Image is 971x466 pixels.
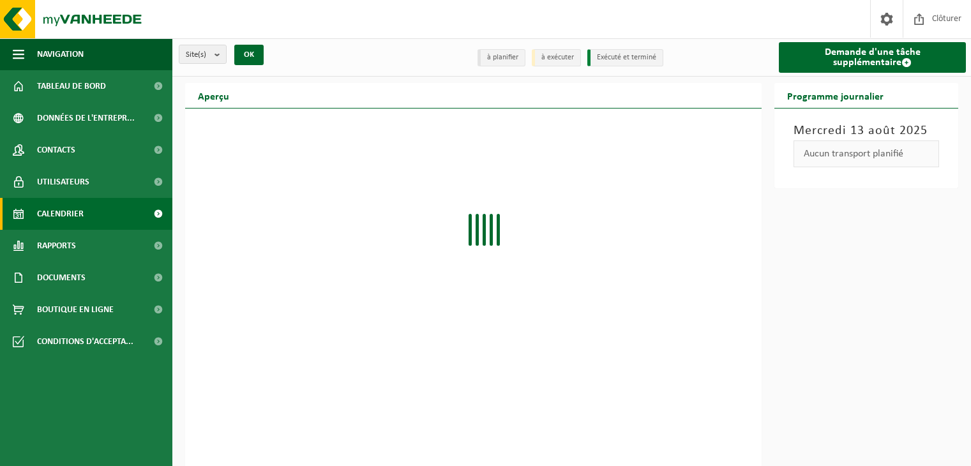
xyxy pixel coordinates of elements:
li: à exécuter [532,49,581,66]
span: Contacts [37,134,75,166]
button: OK [234,45,264,65]
span: Documents [37,262,86,294]
div: Aucun transport planifié [794,140,939,167]
span: Conditions d'accepta... [37,326,133,357]
h2: Programme journalier [774,83,896,108]
span: Tableau de bord [37,70,106,102]
button: Site(s) [179,45,227,64]
span: Calendrier [37,198,84,230]
h2: Aperçu [185,83,242,108]
a: Demande d'une tâche supplémentaire [779,42,966,73]
span: Données de l'entrepr... [37,102,135,134]
span: Boutique en ligne [37,294,114,326]
span: Navigation [37,38,84,70]
span: Utilisateurs [37,166,89,198]
span: Rapports [37,230,76,262]
li: à planifier [478,49,525,66]
span: Site(s) [186,45,209,64]
h3: Mercredi 13 août 2025 [794,121,939,140]
li: Exécuté et terminé [587,49,663,66]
